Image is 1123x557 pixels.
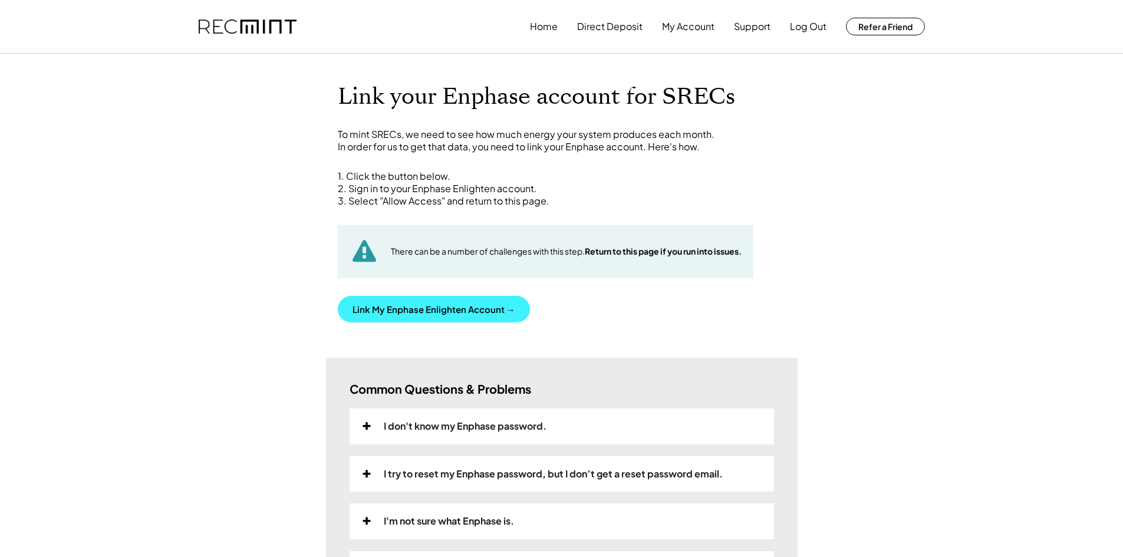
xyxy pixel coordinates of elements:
div: To mint SRECs, we need to see how much energy your system produces each month. In order for us to... [338,128,786,153]
button: Log Out [790,15,826,38]
button: Direct Deposit [577,15,643,38]
h1: Link your Enphase account for SRECs [338,83,786,111]
button: Link My Enphase Enlighten Account → [338,296,530,322]
div: I try to reset my Enphase password, but I don’t get a reset password email. [384,468,723,480]
strong: Return to this page if you run into issues. [585,246,742,256]
div: 1. Click the button below. 2. Sign in to your Enphase Enlighten account. 3. Select "Allow Access"... [338,170,786,207]
button: Support [734,15,770,38]
div: There can be a number of challenges with this step. [391,246,742,258]
img: recmint-logotype%403x.png [199,19,297,34]
div: I'm not sure what Enphase is. [384,515,514,528]
h3: Common Questions & Problems [350,381,531,397]
button: Refer a Friend [846,18,925,35]
button: My Account [662,15,714,38]
div: I don't know my Enphase password. [384,420,546,433]
button: Home [530,15,558,38]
